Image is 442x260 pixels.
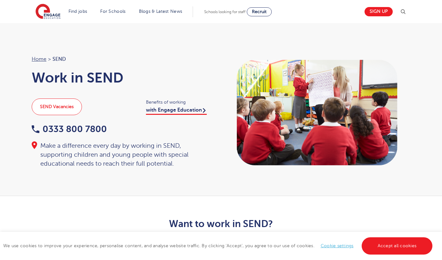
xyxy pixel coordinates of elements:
a: Cookie settings [321,243,354,248]
a: 0333 800 7800 [32,124,107,134]
a: Recruit [247,7,272,16]
a: Accept all cookies [362,237,433,255]
a: with Engage Education [146,107,207,115]
h2: Want to work in SEND? [64,218,378,229]
h1: Work in SEND [32,70,215,86]
a: For Schools [100,9,125,14]
nav: breadcrumb [32,55,215,63]
a: Find jobs [68,9,87,14]
span: We use cookies to improve your experience, personalise content, and analyse website traffic. By c... [3,243,434,248]
span: SEND [52,55,66,63]
span: > [48,56,51,62]
span: Schools looking for staff [204,10,245,14]
a: Home [32,56,46,62]
img: Engage Education [36,4,60,20]
span: Recruit [252,9,267,14]
a: SEND Vacancies [32,98,82,115]
div: Make a difference every day by working in SEND, supporting children and young people with special... [32,141,215,168]
a: Sign up [365,7,393,16]
a: Blogs & Latest News [139,9,182,14]
span: Benefits of working [146,98,215,106]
